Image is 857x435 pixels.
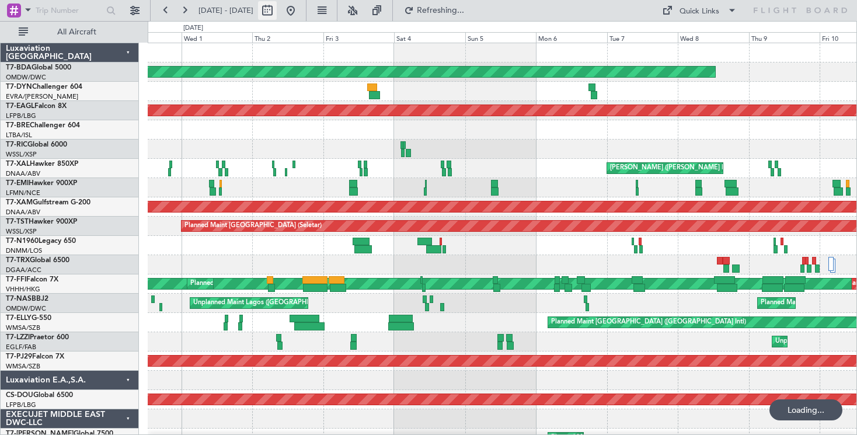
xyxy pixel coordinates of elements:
a: T7-EAGLFalcon 8X [6,103,67,110]
div: Quick Links [680,6,719,18]
div: Sun 5 [465,32,536,43]
div: [PERSON_NAME] ([PERSON_NAME] Intl) [610,159,733,177]
a: CS-DOUGlobal 6500 [6,392,73,399]
a: DGAA/ACC [6,266,41,274]
a: WMSA/SZB [6,362,40,371]
span: T7-FFI [6,276,26,283]
span: T7-TST [6,218,29,225]
div: Loading... [769,399,842,420]
div: Tue 7 [607,32,678,43]
span: T7-TRX [6,257,30,264]
a: WSSL/XSP [6,150,37,159]
div: Planned Maint [GEOGRAPHIC_DATA] (Seletar) [184,217,322,235]
div: Mon 6 [536,32,607,43]
a: T7-XAMGulfstream G-200 [6,199,90,206]
span: Refreshing... [416,6,465,15]
span: T7-BRE [6,122,30,129]
a: LFPB/LBG [6,112,36,120]
span: T7-NAS [6,295,32,302]
a: DNAA/ABV [6,169,40,178]
a: T7-RICGlobal 6000 [6,141,67,148]
span: [DATE] - [DATE] [198,5,253,16]
div: Planned Maint [GEOGRAPHIC_DATA] ([GEOGRAPHIC_DATA]) [190,275,374,293]
div: Wed 1 [182,32,252,43]
a: T7-BDAGlobal 5000 [6,64,71,71]
div: Unplanned Maint Lagos ([GEOGRAPHIC_DATA][PERSON_NAME]) [193,294,389,312]
div: Thu 2 [252,32,323,43]
span: T7-ELLY [6,315,32,322]
input: Trip Number [36,2,103,19]
a: T7-DYNChallenger 604 [6,83,82,91]
div: Sat 4 [394,32,465,43]
a: OMDW/DWC [6,73,46,82]
a: T7-NASBBJ2 [6,295,48,302]
span: T7-PJ29 [6,353,32,360]
a: T7-XALHawker 850XP [6,161,78,168]
a: T7-TRXGlobal 6500 [6,257,69,264]
a: DNMM/LOS [6,246,42,255]
span: T7-XAM [6,199,33,206]
button: Quick Links [656,1,743,20]
a: T7-LZZIPraetor 600 [6,334,69,341]
span: All Aircraft [30,28,123,36]
button: All Aircraft [13,23,127,41]
span: CS-DOU [6,392,33,399]
a: WSSL/XSP [6,227,37,236]
div: Wed 8 [678,32,748,43]
a: VHHH/HKG [6,285,40,294]
span: T7-RIC [6,141,27,148]
span: T7-DYN [6,83,32,91]
a: WMSA/SZB [6,323,40,332]
a: T7-TSTHawker 900XP [6,218,77,225]
a: DNAA/ABV [6,208,40,217]
a: T7-BREChallenger 604 [6,122,80,129]
a: EGLF/FAB [6,343,36,352]
span: T7-EMI [6,180,29,187]
span: T7-LZZI [6,334,30,341]
a: T7-ELLYG-550 [6,315,51,322]
div: Fri 3 [323,32,394,43]
a: T7-PJ29Falcon 7X [6,353,64,360]
a: T7-FFIFalcon 7X [6,276,58,283]
div: Thu 9 [749,32,820,43]
a: T7-N1960Legacy 650 [6,238,76,245]
span: T7-EAGL [6,103,34,110]
a: EVRA/[PERSON_NAME] [6,92,78,101]
span: T7-BDA [6,64,32,71]
button: Refreshing... [399,1,469,20]
div: [DATE] [183,23,203,33]
a: LFMN/NCE [6,189,40,197]
a: LFPB/LBG [6,401,36,409]
a: OMDW/DWC [6,304,46,313]
div: Planned Maint [GEOGRAPHIC_DATA] ([GEOGRAPHIC_DATA] Intl) [551,314,746,331]
span: T7-N1960 [6,238,39,245]
a: LTBA/ISL [6,131,32,140]
a: T7-EMIHawker 900XP [6,180,77,187]
span: T7-XAL [6,161,30,168]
